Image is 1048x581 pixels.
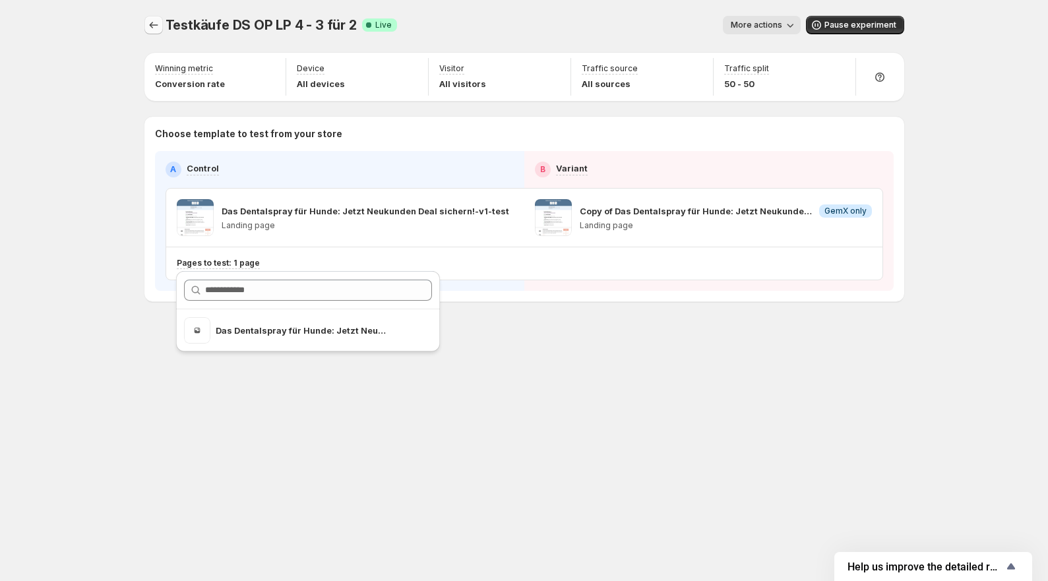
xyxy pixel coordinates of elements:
[184,317,210,344] img: Das Dentalspray für Hunde: Jetzt Neukunden Deal sichern!-v1-test
[155,127,894,140] p: Choose template to test from your store
[297,63,324,74] p: Device
[155,77,225,90] p: Conversion rate
[144,16,163,34] button: Experiments
[297,77,345,90] p: All devices
[582,63,638,74] p: Traffic source
[166,17,357,33] span: Testkäufe DS OP LP 4 - 3 für 2
[580,220,872,231] p: Landing page
[176,317,440,344] ul: Search for and select a customer segment
[222,220,509,231] p: Landing page
[177,258,260,268] p: Pages to test: 1 page
[824,206,867,216] span: GemX only
[540,164,545,175] h2: B
[582,77,638,90] p: All sources
[535,199,572,236] img: Copy of Das Dentalspray für Hunde: Jetzt Neukunden Deal sichern!-v1-test
[222,204,509,218] p: Das Dentalspray für Hunde: Jetzt Neukunden Deal sichern!-v1-test
[580,204,814,218] p: Copy of Das Dentalspray für Hunde: Jetzt Neukunden Deal sichern!-v1-test
[848,559,1019,574] button: Show survey - Help us improve the detailed report for A/B campaigns
[439,63,464,74] p: Visitor
[439,77,486,90] p: All visitors
[187,162,219,175] p: Control
[731,20,782,30] span: More actions
[724,77,769,90] p: 50 - 50
[848,561,1003,573] span: Help us improve the detailed report for A/B campaigns
[216,324,390,337] p: Das Dentalspray für Hunde: Jetzt Neukunden Deal sichern!-v1-test
[806,16,904,34] button: Pause experiment
[824,20,896,30] span: Pause experiment
[556,162,588,175] p: Variant
[375,20,392,30] span: Live
[155,63,213,74] p: Winning metric
[724,63,769,74] p: Traffic split
[177,199,214,236] img: Das Dentalspray für Hunde: Jetzt Neukunden Deal sichern!-v1-test
[170,164,176,175] h2: A
[723,16,801,34] button: More actions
